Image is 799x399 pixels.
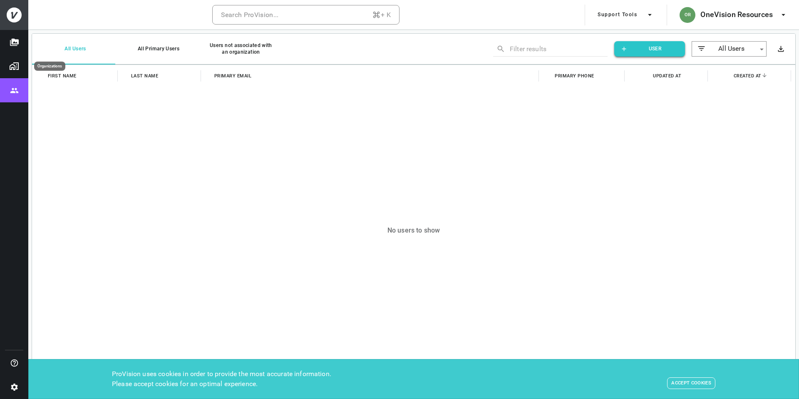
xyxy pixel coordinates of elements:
span: Updated At [653,72,681,80]
span: Primary Phone [555,72,594,80]
button: Support Tools [594,5,658,25]
span: Primary Email [214,72,252,80]
h6: OneVision Resources [700,9,773,21]
button: User [614,41,685,57]
button: All Users [32,33,115,64]
button: All Primary Users [115,33,199,64]
button: Accept Cookies [667,377,715,389]
div: OR [680,7,695,23]
div: Search ProVision... [221,9,279,21]
span: First Name [48,72,77,80]
button: Search ProVision...+ K [212,5,399,25]
button: Users not associated with an organization [199,33,282,64]
img: Organizations page icon [9,61,19,71]
input: Filter results [510,42,596,55]
div: ProVision uses cookies in order to provide the most accurate information. [112,369,331,379]
span: Created At [734,72,762,80]
span: Last Name [131,72,159,80]
button: Export results [773,41,789,57]
div: + K [372,9,391,21]
button: OROneVision Resources [676,5,791,25]
span: All Users [707,44,756,54]
div: Organizations [34,62,65,71]
div: Please accept cookies for an optimal experience. [112,379,331,389]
